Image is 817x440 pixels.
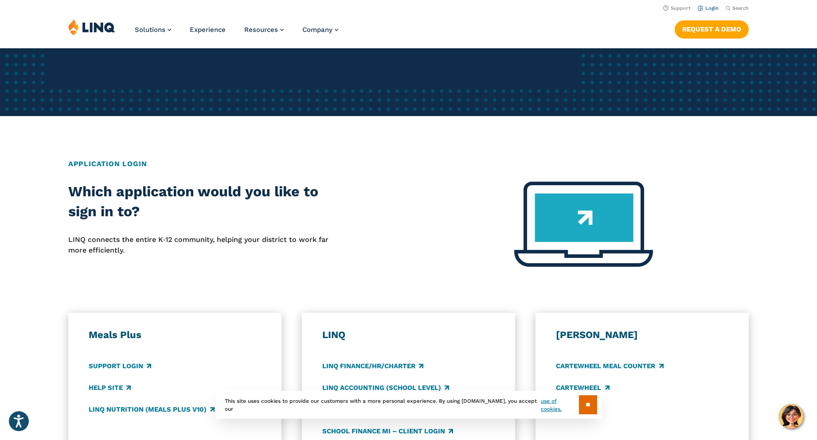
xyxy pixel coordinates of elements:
[732,5,749,11] span: Search
[68,182,340,222] h2: Which application would you like to sign in to?
[556,329,728,341] h3: [PERSON_NAME]
[68,234,340,256] p: LINQ connects the entire K‑12 community, helping your district to work far more efficiently.
[244,26,284,34] a: Resources
[135,19,338,48] nav: Primary Navigation
[675,20,749,38] a: Request a Demo
[779,404,804,429] button: Hello, have a question? Let’s chat.
[322,329,495,341] h3: LINQ
[89,383,131,393] a: Help Site
[322,383,449,393] a: LINQ Accounting (school level)
[89,329,261,341] h3: Meals Plus
[89,361,151,371] a: Support Login
[190,26,226,34] a: Experience
[541,397,579,413] a: use of cookies.
[68,19,115,35] img: LINQ | K‑12 Software
[135,26,165,34] span: Solutions
[216,391,602,419] div: This site uses cookies to provide our customers with a more personal experience. By using [DOMAIN...
[698,5,719,11] a: Login
[556,383,609,393] a: CARTEWHEEL
[726,5,749,12] button: Open Search Bar
[556,361,663,371] a: CARTEWHEEL Meal Counter
[322,361,423,371] a: LINQ Finance/HR/Charter
[244,26,278,34] span: Resources
[135,26,171,34] a: Solutions
[302,26,338,34] a: Company
[302,26,332,34] span: Company
[68,159,749,169] h2: Application Login
[675,19,749,38] nav: Button Navigation
[663,5,691,11] a: Support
